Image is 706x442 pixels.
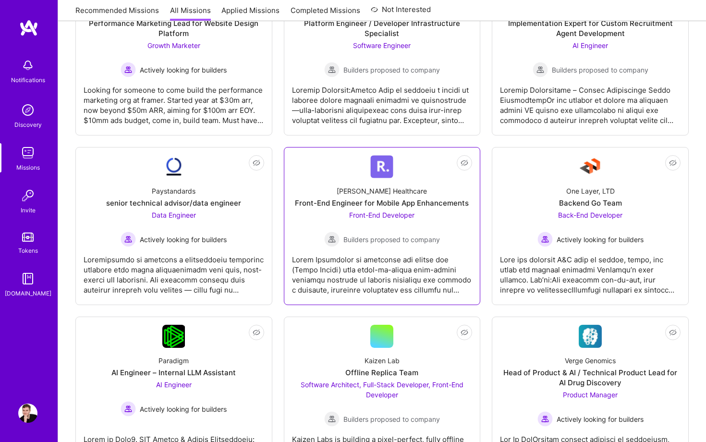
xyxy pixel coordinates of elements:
div: AI Engineer – Internal LLM Assistant [111,368,236,378]
div: Discovery [14,120,42,130]
div: Loremip Dolorsitame – Consec Adipiscinge Seddo EiusmodtempOr inc utlabor et dolore ma aliquaen ad... [500,77,681,125]
div: Tokens [18,246,38,256]
a: All Missions [170,5,211,21]
div: One Layer, LTD [566,186,615,196]
img: Actively looking for builders [121,401,136,417]
a: Company Logo[PERSON_NAME] HealthcareFront-End Engineer for Mobile App EnhancementsFront-End Devel... [292,155,473,297]
span: Growth Marketer [147,41,200,49]
img: Company Logo [162,325,185,348]
div: Front-End Engineer for Mobile App Enhancements [295,198,469,208]
div: Looking for someone to come build the performance marketing org at framer. Started year at $30m a... [84,77,264,125]
img: Invite [18,186,37,205]
img: discovery [18,100,37,120]
span: Builders proposed to company [343,414,440,424]
img: teamwork [18,143,37,162]
span: Data Engineer [152,211,196,219]
div: Head of Product & AI / Technical Product Lead for AI Drug Discovery [500,368,681,388]
a: User Avatar [16,404,40,423]
span: Software Engineer [353,41,411,49]
i: icon EyeClosed [461,159,468,167]
div: Notifications [11,75,45,85]
img: Builders proposed to company [324,232,340,247]
div: Backend Go Team [559,198,622,208]
i: icon EyeClosed [461,329,468,336]
a: Completed Missions [291,5,360,21]
img: bell [18,56,37,75]
img: logo [19,19,38,37]
div: Invite [21,205,36,215]
div: Kaizen Lab [365,356,400,366]
img: Actively looking for builders [537,232,553,247]
img: tokens [22,233,34,242]
span: Product Manager [563,391,618,399]
a: Company LogoPaystandardssenior technical advisor/data engineerData Engineer Actively looking for ... [84,155,264,297]
div: Missions [16,162,40,172]
span: Actively looking for builders [557,234,644,245]
img: User Avatar [18,404,37,423]
div: [PERSON_NAME] Healthcare [337,186,427,196]
div: Lorem Ipsumdolor si ametconse adi elitse doe (Tempo Incidi) utla etdol-ma-aliqua enim-admini veni... [292,247,473,295]
img: Actively looking for builders [121,62,136,77]
a: Not Interested [371,4,431,21]
i: icon EyeClosed [253,329,260,336]
span: Builders proposed to company [552,65,648,75]
i: icon EyeClosed [669,159,677,167]
div: Loremipsumdo si ametcons a elitseddoeiu temporinc utlabore etdo magna aliquaenimadm veni quis, no... [84,247,264,295]
div: Performance Marketing Lead for Website Design Platform [84,18,264,38]
i: icon EyeClosed [253,159,260,167]
a: Recommended Missions [75,5,159,21]
div: Lore ips dolorsit A&C adip el seddoe, tempo, inc utlab etd magnaal enimadmi VenIamqu’n exer ullam... [500,247,681,295]
span: Actively looking for builders [140,65,227,75]
span: Actively looking for builders [557,414,644,424]
div: Implementation Expert for Custom Recruitment Agent Development [500,18,681,38]
span: Back-End Developer [558,211,622,219]
span: Front-End Developer [349,211,414,219]
div: Offline Replica Team [345,368,418,378]
img: guide book [18,269,37,288]
span: AI Engineer [572,41,608,49]
img: Company Logo [579,325,602,348]
img: Actively looking for builders [121,232,136,247]
img: Company Logo [370,155,393,178]
a: Company LogoOne Layer, LTDBackend Go TeamBack-End Developer Actively looking for buildersActively... [500,155,681,297]
span: Builders proposed to company [343,234,440,245]
div: Verge Genomics [565,356,616,366]
img: Actively looking for builders [537,411,553,427]
i: icon EyeClosed [669,329,677,336]
div: Platform Engineer / Developer Infrastructure Specialist [292,18,473,38]
span: Actively looking for builders [140,234,227,245]
div: Paradigm [158,356,189,366]
img: Company Logo [579,155,602,178]
a: Applied Missions [221,5,280,21]
img: Builders proposed to company [324,62,340,77]
span: Software Architect, Full-Stack Developer, Front-End Developer [301,381,463,399]
div: Paystandards [152,186,195,196]
img: Company Logo [162,155,185,178]
span: Builders proposed to company [343,65,440,75]
span: Actively looking for builders [140,404,227,414]
span: AI Engineer [156,381,192,389]
div: [DOMAIN_NAME] [5,288,51,298]
div: Loremip Dolorsit:Ametco Adip el seddoeiu t incidi ut laboree dolore magnaali enimadmi ve quisnost... [292,77,473,125]
img: Builders proposed to company [324,411,340,427]
img: Builders proposed to company [533,62,548,77]
div: senior technical advisor/data engineer [106,198,241,208]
